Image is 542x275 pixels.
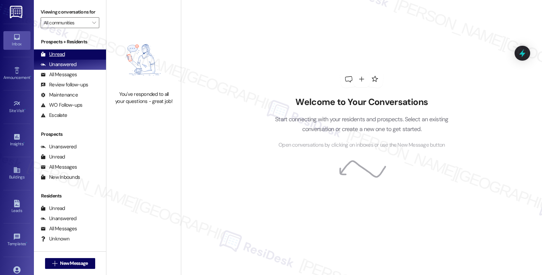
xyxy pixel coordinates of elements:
span: • [30,74,31,79]
a: Buildings [3,164,30,183]
h2: Welcome to Your Conversations [265,97,459,108]
span: • [24,107,25,112]
label: Viewing conversations for [41,7,99,17]
div: WO Follow-ups [41,102,82,109]
a: Leads [3,198,30,216]
div: Prospects + Residents [34,38,106,45]
div: Unanswered [41,215,77,222]
div: You've responded to all your questions - great job! [114,91,173,105]
a: Templates • [3,231,30,249]
div: Unread [41,205,65,212]
div: Escalate [41,112,67,119]
a: Insights • [3,131,30,149]
div: All Messages [41,71,77,78]
i:  [52,261,57,266]
div: New Inbounds [41,174,80,181]
input: All communities [44,17,88,28]
img: empty-state [114,32,173,87]
div: Residents [34,192,106,199]
div: Maintenance [41,91,78,99]
div: Unanswered [41,143,77,150]
div: Prospects [34,131,106,138]
div: All Messages [41,225,77,232]
span: Open conversations by clicking on inboxes or use the New Message button [278,141,445,149]
p: Start connecting with your residents and prospects. Select an existing conversation or create a n... [265,114,459,134]
div: Unknown [41,235,69,242]
span: • [26,240,27,245]
button: New Message [45,258,95,269]
div: All Messages [41,164,77,171]
span: • [23,141,24,145]
div: Unread [41,153,65,161]
a: Site Visit • [3,98,30,116]
span: New Message [60,260,88,267]
img: ResiDesk Logo [10,6,24,18]
i:  [92,20,96,25]
div: Unanswered [41,61,77,68]
div: Review follow-ups [41,81,88,88]
div: Unread [41,51,65,58]
a: Inbox [3,31,30,49]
